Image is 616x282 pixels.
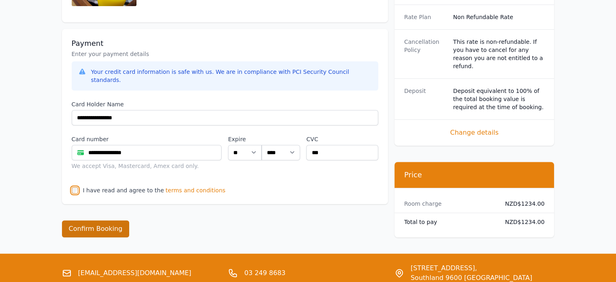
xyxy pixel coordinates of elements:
[404,218,496,226] dt: Total to pay
[72,162,222,170] div: We accept Visa, Mastercard, Amex card only.
[83,187,164,194] label: I have read and agree to the
[404,170,545,180] h3: Price
[72,100,378,108] label: Card Holder Name
[411,263,532,273] span: [STREET_ADDRESS],
[502,218,545,226] dd: NZD$1234.00
[404,128,545,138] span: Change details
[404,87,447,111] dt: Deposit
[166,186,226,194] span: terms and conditions
[453,87,545,111] dd: Deposit equivalent to 100% of the total booking value is required at the time of booking.
[502,200,545,208] dd: NZD$1234.00
[404,38,447,70] dt: Cancellation Policy
[62,220,130,237] button: Confirm Booking
[404,13,447,21] dt: Rate Plan
[72,135,222,143] label: Card number
[228,135,262,143] label: Expire
[306,135,378,143] label: CVC
[244,268,286,278] a: 03 249 8683
[91,68,372,84] div: Your credit card information is safe with us. We are in compliance with PCI Security Council stan...
[262,135,300,143] label: .
[72,50,378,58] p: Enter your payment details
[453,38,545,70] div: This rate is non-refundable. If you have to cancel for any reason you are not entitled to a refund.
[404,200,496,208] dt: Room charge
[72,39,378,48] h3: Payment
[78,268,192,278] a: [EMAIL_ADDRESS][DOMAIN_NAME]
[453,13,545,21] dd: Non Refundable Rate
